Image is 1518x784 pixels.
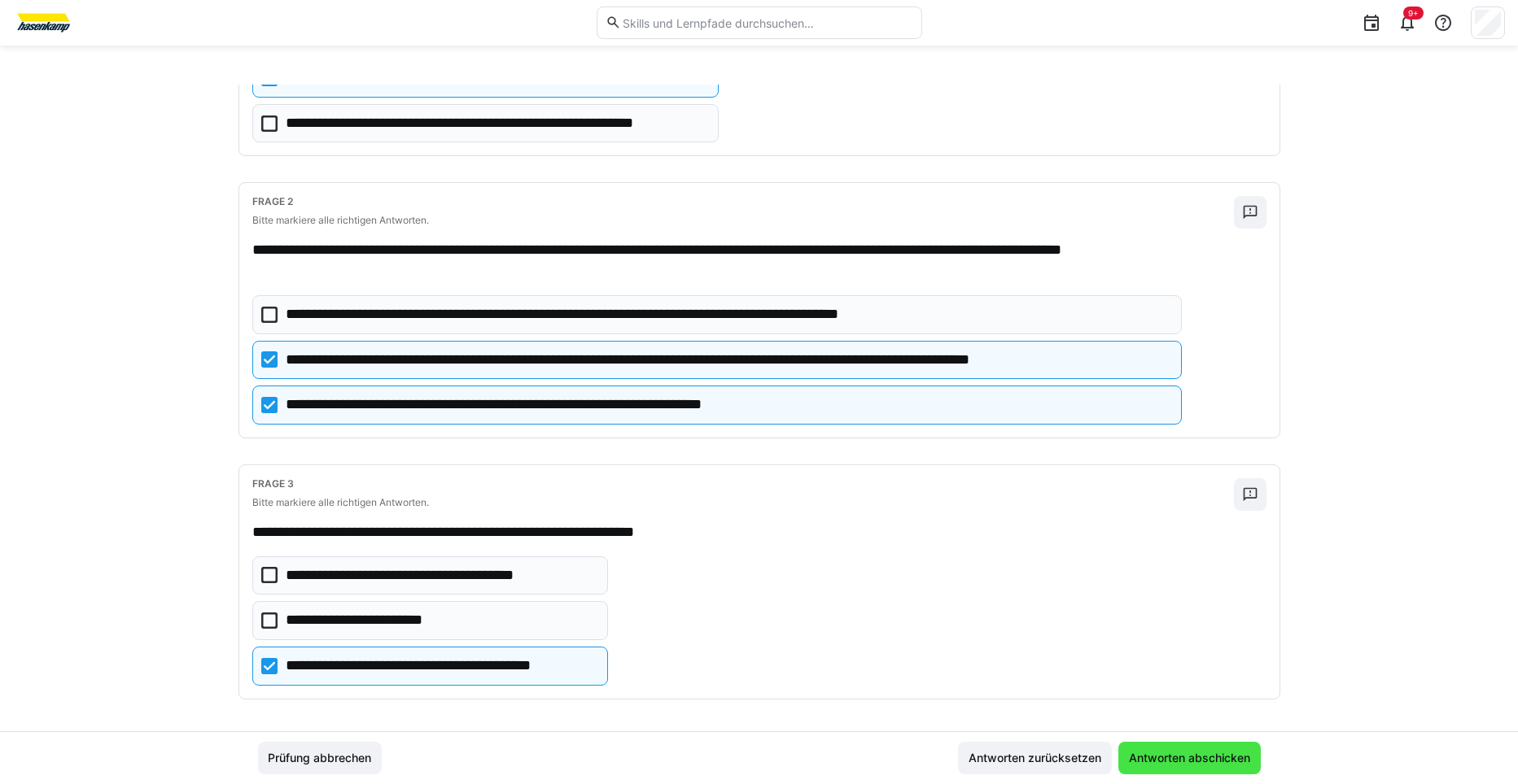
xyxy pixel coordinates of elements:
p: Bitte markiere alle richtigen Antworten. [252,496,1234,509]
span: Prüfung abbrechen [265,750,374,766]
p: Bitte markiere alle richtigen Antworten. [252,214,1234,227]
span: Antworten abschicken [1126,750,1253,766]
button: Antworten zurücksetzen [958,742,1112,774]
span: 9+ [1408,8,1419,18]
button: Antworten abschicken [1118,742,1261,774]
h4: Frage 2 [252,196,1234,207]
span: Antworten zurücksetzen [966,750,1104,766]
input: Skills und Lernpfade durchsuchen… [621,15,912,30]
button: Prüfung abbrechen [258,742,383,774]
h4: Frage 3 [252,478,1234,490]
